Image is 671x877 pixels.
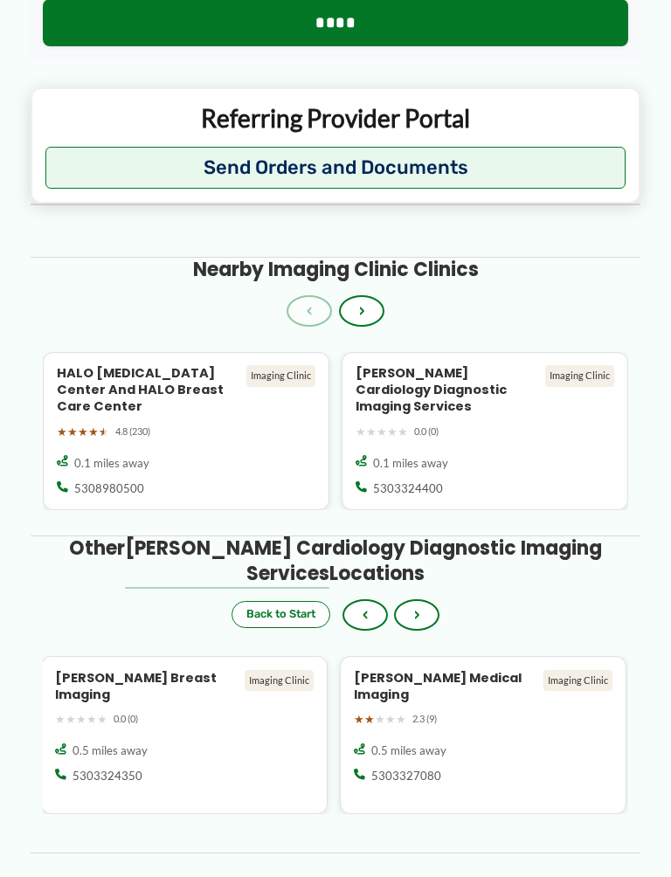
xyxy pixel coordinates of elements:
[373,455,448,471] span: 0.1 miles away
[43,536,628,586] h3: Other Locations
[543,670,612,691] div: Imaging Clinic
[359,303,364,319] span: ›
[67,422,78,443] span: ★
[245,670,314,691] div: Imaging Clinic
[97,709,107,730] span: ★
[66,709,76,730] span: ★
[354,670,537,703] h4: [PERSON_NAME] Medical Imaging
[356,422,366,443] span: ★
[246,365,315,386] div: Imaging Clinic
[45,147,626,189] button: Send Orders and Documents
[287,295,332,327] button: ‹
[394,599,439,631] button: ›
[545,365,614,386] div: Imaging Clinic
[307,303,312,319] span: ‹
[57,365,240,415] h4: HALO [MEDICAL_DATA] Center and HALO Breast Care Center
[73,742,148,758] span: 0.5 miles away
[375,709,385,730] span: ★
[354,709,364,730] span: ★
[193,258,479,282] h3: Nearby Imaging Clinic Clinics
[340,656,626,814] a: [PERSON_NAME] Medical Imaging Imaging Clinic ★★★★★ 2.3 (9) 0.5 miles away 5303327080
[114,710,138,728] span: 0.0 (0)
[55,709,66,730] span: ★
[74,455,149,471] span: 0.1 miles away
[371,768,441,784] span: 5303327080
[125,535,602,586] span: [PERSON_NAME] Cardiology Diagnostic Imaging Services
[88,422,99,443] span: ★
[371,742,446,758] span: 0.5 miles away
[73,768,142,784] span: 5303324350
[373,480,443,496] span: 5303324400
[339,295,384,327] button: ›
[366,422,377,443] span: ★
[74,480,144,496] span: 5308980500
[232,601,330,628] button: Back to Start
[398,422,408,443] span: ★
[377,422,387,443] span: ★
[41,656,328,814] a: [PERSON_NAME] Breast Imaging Imaging Clinic ★★★★★ 0.0 (0) 0.5 miles away 5303324350
[412,710,437,728] span: 2.3 (9)
[414,423,439,440] span: 0.0 (0)
[385,709,396,730] span: ★
[363,607,368,623] span: ‹
[55,670,239,703] h4: [PERSON_NAME] Breast Imaging
[45,102,626,134] p: Referring Provider Portal
[414,607,419,623] span: ›
[78,422,88,443] span: ★
[76,709,86,730] span: ★
[115,423,150,440] span: 4.8 (230)
[342,352,628,510] a: [PERSON_NAME] Cardiology Diagnostic Imaging Services Imaging Clinic ★★★★★ 0.0 (0) 0.1 miles away ...
[342,599,388,631] button: ‹
[396,709,406,730] span: ★
[86,709,97,730] span: ★
[57,422,67,443] span: ★
[356,365,539,415] h4: [PERSON_NAME] Cardiology Diagnostic Imaging Services
[387,422,398,443] span: ★
[364,709,375,730] span: ★
[99,422,109,443] span: ★
[43,352,329,510] a: HALO [MEDICAL_DATA] Center and HALO Breast Care Center Imaging Clinic ★★★★★ 4.8 (230) 0.1 miles a...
